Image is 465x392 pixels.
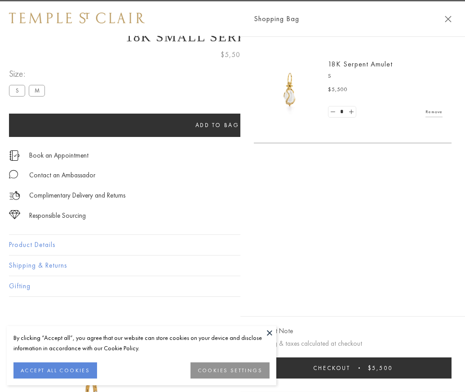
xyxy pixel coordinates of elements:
[13,362,97,379] button: ACCEPT ALL COOKIES
[263,63,317,117] img: P51836-E11SERPPV
[9,114,425,137] button: Add to bag
[9,255,456,276] button: Shipping & Returns
[254,13,299,25] span: Shopping Bag
[9,150,20,161] img: icon_appointment.svg
[9,235,456,255] button: Product Details
[346,106,355,118] a: Set quantity to 2
[445,16,452,22] button: Close Shopping Bag
[9,13,145,23] img: Temple St. Clair
[13,333,270,353] div: By clicking “Accept all”, you agree that our website can store cookies on your device and disclos...
[328,85,348,94] span: $5,500
[29,210,86,221] div: Responsible Sourcing
[9,210,20,219] img: icon_sourcing.svg
[328,72,443,81] p: S
[29,150,89,160] a: Book an Appointment
[195,121,239,129] span: Add to bag
[9,276,456,296] button: Gifting
[9,29,456,44] h1: 18K Small Serpent Amulet
[254,357,452,379] button: Checkout $5,500
[9,170,18,179] img: MessageIcon-01_2.svg
[328,106,337,118] a: Set quantity to 0
[313,364,350,372] span: Checkout
[254,326,293,337] button: Add Gift Note
[368,364,393,372] span: $5,500
[425,107,443,117] a: Remove
[221,49,245,61] span: $5,500
[9,85,25,96] label: S
[190,362,270,379] button: COOKIES SETTINGS
[29,85,45,96] label: M
[9,66,49,81] span: Size:
[328,59,393,69] a: 18K Serpent Amulet
[29,190,125,201] p: Complimentary Delivery and Returns
[29,170,95,181] div: Contact an Ambassador
[9,190,20,201] img: icon_delivery.svg
[254,338,452,349] p: Shipping & taxes calculated at checkout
